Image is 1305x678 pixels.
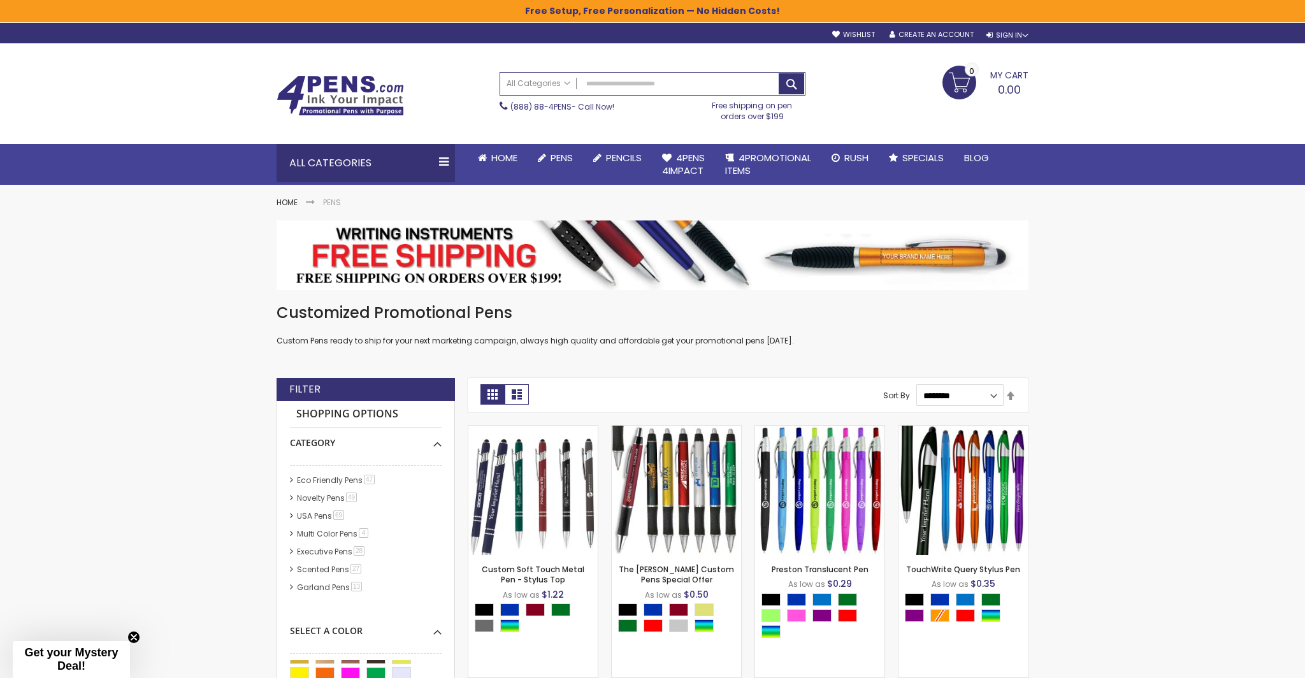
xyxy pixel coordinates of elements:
span: Pens [551,151,573,164]
a: Custom Soft Touch Metal Pen - Stylus Top [482,564,584,585]
div: Category [290,428,442,449]
strong: Grid [480,384,505,405]
div: Select A Color [761,593,884,641]
strong: Filter [289,382,321,396]
span: Pencils [606,151,642,164]
span: 27 [350,564,361,573]
span: As low as [503,589,540,600]
div: Sign In [986,31,1028,40]
img: TouchWrite Query Stylus Pen [898,426,1028,555]
a: (888) 88-4PENS [510,101,572,112]
span: 4Pens 4impact [662,151,705,177]
a: USA Pens69 [294,510,349,521]
div: Purple [812,609,832,622]
a: Create an Account [890,30,974,40]
a: Garland Pens13 [294,582,366,593]
div: Blue [787,593,806,606]
div: Get your Mystery Deal!Close teaser [13,641,130,678]
span: Get your Mystery Deal! [24,646,118,672]
span: Rush [844,151,869,164]
span: 4 [359,528,368,538]
img: 4Pens Custom Pens and Promotional Products [277,75,404,116]
div: Red [956,609,975,622]
span: As low as [788,579,825,589]
span: Home [491,151,517,164]
span: 47 [364,475,375,484]
span: 0.00 [998,82,1021,97]
a: Home [468,144,528,172]
div: Select A Color [290,616,442,637]
a: Specials [879,144,954,172]
a: All Categories [500,73,577,94]
div: Select A Color [475,603,598,635]
img: Preston Translucent Pen [755,426,884,555]
strong: Pens [323,197,341,208]
a: Preston Translucent Pen [755,425,884,436]
div: Silver [669,619,688,632]
span: As low as [645,589,682,600]
div: Green [551,603,570,616]
a: TouchWrite Query Stylus Pen [906,564,1020,575]
a: Scented Pens27 [294,564,366,575]
img: Custom Soft Touch Metal Pen - Stylus Top [468,426,598,555]
span: $0.50 [684,588,709,601]
div: Burgundy [669,603,688,616]
div: Red [838,609,857,622]
span: $0.35 [970,577,995,590]
div: All Categories [277,144,455,182]
span: Specials [902,151,944,164]
div: Blue [930,593,949,606]
div: Assorted [761,625,781,638]
a: Eco Friendly Pens47 [294,475,379,486]
div: Green [981,593,1000,606]
div: Red [644,619,663,632]
span: $1.22 [542,588,564,601]
div: Burgundy [526,603,545,616]
a: Pencils [583,144,652,172]
a: Rush [821,144,879,172]
span: 69 [333,510,344,520]
div: Assorted [500,619,519,632]
span: 13 [351,582,362,591]
a: Preston Translucent Pen [772,564,869,575]
a: Wishlist [832,30,875,40]
span: All Categories [507,78,570,89]
label: Sort By [883,390,910,401]
div: Green [618,619,637,632]
button: Close teaser [127,631,140,644]
span: As low as [932,579,969,589]
div: Select A Color [905,593,1028,625]
a: 4PROMOTIONALITEMS [715,144,821,185]
a: Executive Pens28 [294,546,369,557]
div: Black [761,593,781,606]
span: Blog [964,151,989,164]
img: The Barton Custom Pens Special Offer [612,426,741,555]
a: TouchWrite Query Stylus Pen [898,425,1028,436]
a: Novelty Pens49 [294,493,361,503]
div: Select A Color [618,603,741,635]
div: Black [475,603,494,616]
span: $0.29 [827,577,852,590]
a: Custom Soft Touch Metal Pen - Stylus Top [468,425,598,436]
div: Gold [695,603,714,616]
span: 28 [354,546,364,556]
div: Green [838,593,857,606]
a: The Barton Custom Pens Special Offer [612,425,741,436]
div: Black [618,603,637,616]
div: Blue [644,603,663,616]
span: 4PROMOTIONAL ITEMS [725,151,811,177]
div: Pink [787,609,806,622]
div: Grey [475,619,494,632]
a: Blog [954,144,999,172]
div: Blue Light [812,593,832,606]
a: Pens [528,144,583,172]
h1: Customized Promotional Pens [277,303,1028,323]
span: 0 [969,65,974,77]
a: 4Pens4impact [652,144,715,185]
div: Assorted [981,609,1000,622]
div: Purple [905,609,924,622]
div: Black [905,593,924,606]
div: Blue Light [956,593,975,606]
a: Multi Color Pens4 [294,528,373,539]
div: Custom Pens ready to ship for your next marketing campaign, always high quality and affordable ge... [277,303,1028,347]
